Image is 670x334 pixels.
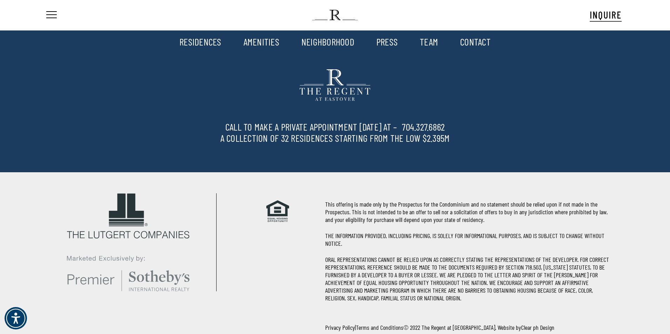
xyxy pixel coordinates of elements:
span: INQUIRE [590,9,622,21]
p: ORAL REPRESENTATIONS CANNOT BE RELIED UPON AS CORRECTLY STATING THE REPRESENTATIONS OF THE DEVELO... [325,256,611,302]
p: This offering is made only by the Prospectus for the Condominium and no statement should be relie... [325,200,611,223]
a: Terms and Conditions [356,323,403,331]
a: INQUIRE [590,8,622,22]
a: Navigation Menu [45,12,57,19]
a: NEIGHBORHOOD [301,36,354,48]
span: A Collection of 32 Residences Starting From the Low $2.395M [7,133,663,143]
a: TEAM [420,36,438,48]
a: 704.327.6862 [402,121,445,133]
a: RESIDENCES [179,36,221,48]
div: Accessibility Menu [5,307,27,329]
a: CONTACT [460,36,491,48]
img: The Regent [312,10,357,20]
p: THE INFORMATION PROVIDED, INCLUDING PRICING, IS SOLELY FOR INFORMATIONAL PURPOSES, AND IS SUBJECT... [325,232,611,247]
a: Privacy Policy [325,323,355,331]
p: | © 2022 The Regent at [GEOGRAPHIC_DATA]. Website by [325,323,611,332]
a: Clear ph Design [521,323,554,331]
a: AMENITIES [244,36,279,48]
a: PRESS [376,36,398,48]
span: Call to Make a Private Appointment [DATE] at – [7,122,663,133]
